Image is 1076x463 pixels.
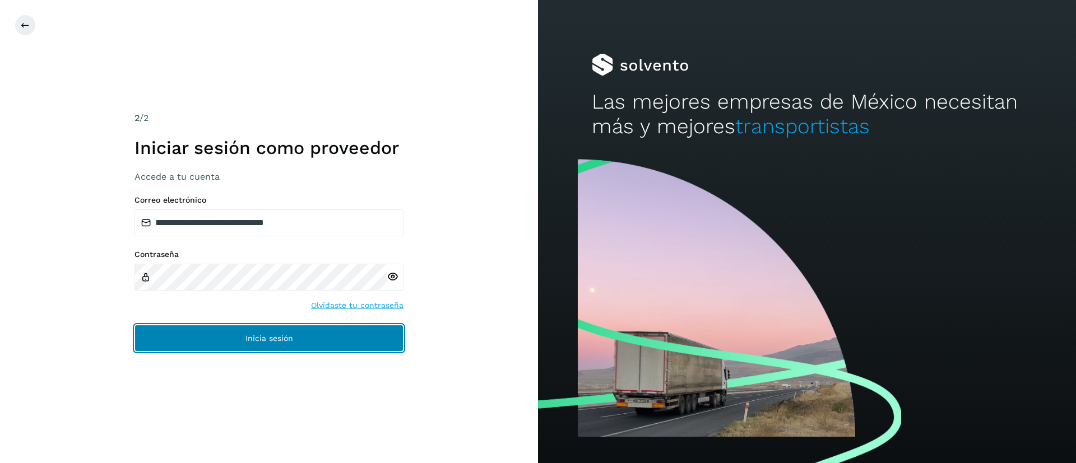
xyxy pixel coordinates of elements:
[134,137,403,158] h1: Iniciar sesión como proveedor
[735,114,870,138] span: transportistas
[245,334,293,342] span: Inicia sesión
[134,195,403,205] label: Correo electrónico
[134,111,403,125] div: /2
[134,250,403,259] label: Contraseña
[311,300,403,311] a: Olvidaste tu contraseña
[134,325,403,352] button: Inicia sesión
[134,113,140,123] span: 2
[134,171,403,182] h3: Accede a tu cuenta
[592,90,1022,139] h2: Las mejores empresas de México necesitan más y mejores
